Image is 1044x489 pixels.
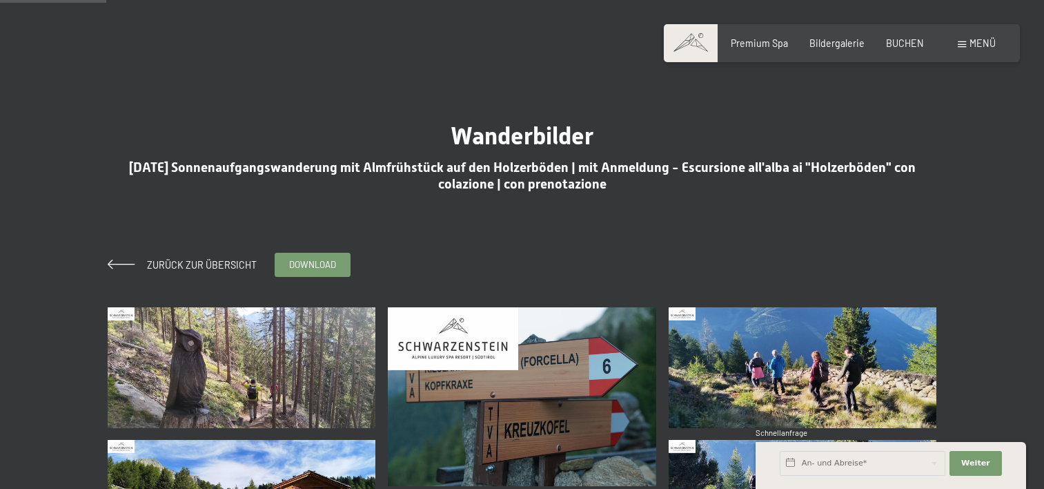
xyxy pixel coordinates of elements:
[137,259,257,271] span: Zurück zur Übersicht
[129,160,916,191] span: [DATE] Sonnenaufgangswanderung mit Almfrühstück auf den Holzerböden | mit Anmeldung - Escursione ...
[731,37,788,49] a: Premium Spa
[105,301,379,434] a: 04-09-2025
[756,428,807,437] span: Schnellanfrage
[388,307,656,486] img: 04-09-2025
[969,37,996,49] span: Menü
[669,307,937,428] img: 04-09-2025
[961,458,990,469] span: Weiter
[451,122,593,150] span: Wanderbilder
[108,259,257,271] a: Zurück zur Übersicht
[809,37,865,49] a: Bildergalerie
[665,301,939,434] a: 04-09-2025
[886,37,924,49] a: BUCHEN
[108,307,376,428] img: 04-09-2025
[949,451,1002,476] button: Weiter
[289,258,336,271] span: download
[275,253,350,276] a: download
